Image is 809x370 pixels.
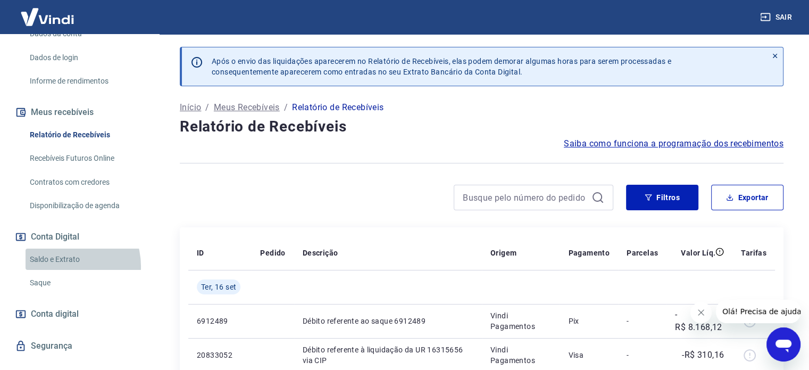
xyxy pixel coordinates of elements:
[292,101,383,114] p: Relatório de Recebíveis
[568,350,610,360] p: Visa
[212,56,671,77] p: Após o envio das liquidações aparecerem no Relatório de Recebíveis, elas podem demorar algumas ho...
[758,7,796,27] button: Sair
[626,185,698,210] button: Filtros
[490,310,552,332] p: Vindi Pagamentos
[197,350,243,360] p: 20833052
[568,248,610,258] p: Pagamento
[26,147,146,169] a: Recebíveis Futuros Online
[568,316,610,326] p: Pix
[303,316,473,326] p: Débito referente ao saque 6912489
[682,349,724,361] p: -R$ 310,16
[490,248,516,258] p: Origem
[463,190,587,205] input: Busque pelo número do pedido
[26,47,146,69] a: Dados de login
[13,334,146,358] a: Segurança
[627,350,658,360] p: -
[26,23,146,45] a: Dados da conta
[627,316,658,326] p: -
[284,101,288,114] p: /
[741,248,766,258] p: Tarifas
[13,101,146,124] button: Meus recebíveis
[260,248,285,258] p: Pedido
[690,302,712,323] iframe: Fechar mensagem
[197,248,204,258] p: ID
[490,344,552,366] p: Vindi Pagamentos
[26,171,146,193] a: Contratos com credores
[13,302,146,326] a: Conta digital
[214,101,280,114] a: Meus Recebíveis
[197,316,243,326] p: 6912489
[26,124,146,146] a: Relatório de Recebíveis
[711,185,783,210] button: Exportar
[180,101,201,114] a: Início
[766,327,800,361] iframe: Botão para abrir a janela de mensagens
[26,70,146,92] a: Informe de rendimentos
[180,116,783,137] h4: Relatório de Recebíveis
[26,272,146,294] a: Saque
[564,137,783,150] a: Saiba como funciona a programação dos recebimentos
[675,308,724,334] p: -R$ 8.168,12
[201,282,236,292] span: Ter, 16 set
[6,7,89,16] span: Olá! Precisa de ajuda?
[681,248,715,258] p: Valor Líq.
[205,101,209,114] p: /
[303,248,338,258] p: Descrição
[26,195,146,217] a: Disponibilização de agenda
[303,344,473,366] p: Débito referente à liquidação da UR 16315656 via CIP
[13,1,82,33] img: Vindi
[26,249,146,270] a: Saldo e Extrato
[13,225,146,249] button: Conta Digital
[31,307,79,322] span: Conta digital
[716,300,800,323] iframe: Mensagem da empresa
[627,248,658,258] p: Parcelas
